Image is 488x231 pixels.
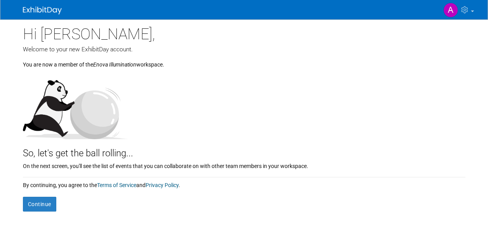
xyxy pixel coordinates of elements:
img: Avari Bartsch [443,3,458,17]
img: ExhibitDay [23,7,62,14]
div: You are now a member of the workspace. [23,54,465,68]
a: Terms of Service [97,182,136,188]
img: Let's get the ball rolling [23,72,128,139]
div: So, let's get the ball rolling... [23,139,465,160]
div: Hi [PERSON_NAME], [23,19,465,45]
i: Enova Illumination [93,61,136,68]
button: Continue [23,197,56,212]
div: By continuing, you agree to the and . [23,177,465,189]
a: Privacy Policy [146,182,179,188]
div: On the next screen, you'll see the list of events that you can collaborate on with other team mem... [23,160,465,170]
div: Welcome to your new ExhibitDay account. [23,45,465,54]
